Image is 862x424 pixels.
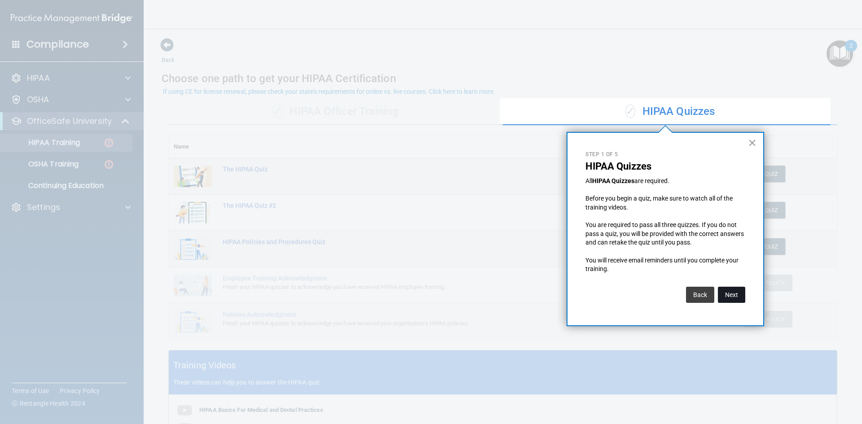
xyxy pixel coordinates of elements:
[634,177,669,184] span: are required.
[503,98,837,125] div: HIPAA Quizzes
[585,177,592,184] span: All
[585,151,745,158] p: Step 1 of 5
[686,287,714,303] button: Back
[585,256,745,274] p: You will receive email reminders until you complete your training.
[718,287,745,303] button: Next
[707,360,851,396] iframe: Drift Widget Chat Controller
[585,221,745,247] p: You are required to pass all three quizzes. If you do not pass a quiz, you will be provided with ...
[748,136,756,150] button: Close
[585,194,745,212] p: Before you begin a quiz, make sure to watch all of the training videos.
[585,161,745,172] p: HIPAA Quizzes
[592,177,634,184] strong: HIPAA Quizzes
[625,105,635,118] span: ✓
